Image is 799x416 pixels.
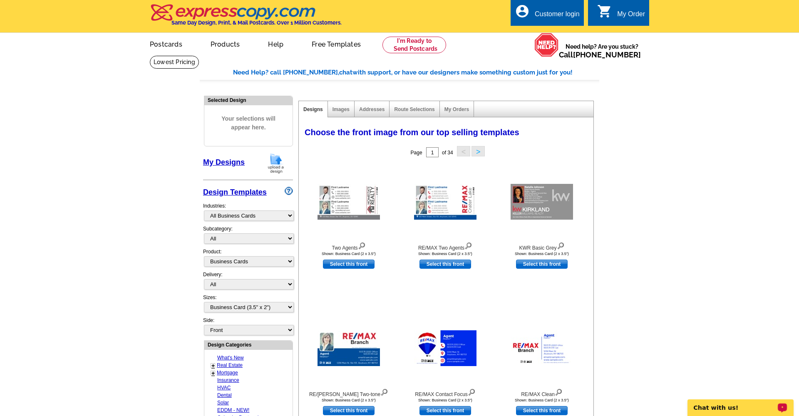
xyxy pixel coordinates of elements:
[496,252,588,256] div: Shown: Business Card (2 x 3.5")
[399,240,491,252] div: RE/MAX Two Agents
[468,387,476,396] img: view design details
[515,4,530,19] i: account_circle
[471,146,485,156] button: >
[204,341,293,349] div: Design Categories
[573,50,641,59] a: [PHONE_NUMBER]
[597,4,612,19] i: shopping_cart
[217,370,238,376] a: Mortgage
[211,370,215,376] a: +
[171,20,342,26] h4: Same Day Design, Print, & Mail Postcards. Over 1 Million Customers.
[323,406,375,415] a: use this design
[203,225,293,248] div: Subcategory:
[442,150,453,156] span: of 34
[339,69,352,76] span: chat
[305,128,519,137] span: Choose the front image from our top selling templates
[150,10,342,26] a: Same Day Design, Print, & Mail Postcards. Over 1 Million Customers.
[303,398,395,402] div: Shown: Business Card (2 x 3.5")
[203,271,293,294] div: Delivery:
[682,390,799,416] iframe: LiveChat chat widget
[298,34,374,53] a: Free Templates
[217,362,243,368] a: Real Estate
[303,106,323,112] a: Designs
[496,398,588,402] div: Shown: Business Card (2 x 3.5")
[255,34,297,53] a: Help
[516,260,568,269] a: use this design
[318,330,380,366] img: RE/MAX Blue Two-tone
[411,150,422,156] span: Page
[233,68,599,77] div: Need Help? call [PHONE_NUMBER], with support, or have our designers make something custom just fo...
[414,184,476,220] img: RE/MAX Two Agents
[217,407,249,413] a: EDDM - NEW!
[394,106,434,112] a: Route Selections
[399,252,491,256] div: Shown: Business Card (2 x 3.5")
[303,252,395,256] div: Shown: Business Card (2 x 3.5")
[203,188,267,196] a: Design Templates
[534,33,559,57] img: help
[303,240,395,252] div: Two Agents
[358,240,366,250] img: view design details
[197,34,253,53] a: Products
[211,362,215,369] a: +
[597,9,645,20] a: shopping_cart My Order
[333,106,350,112] a: Images
[285,187,293,195] img: design-wizard-help-icon.png
[359,106,385,112] a: Addresses
[555,387,563,396] img: view design details
[265,153,287,174] img: upload-design
[559,50,641,59] span: Call
[203,158,245,166] a: My Designs
[496,387,588,398] div: RE/MAX Clean
[217,400,229,406] a: Solar
[318,184,380,220] img: Two Agents
[457,146,470,156] button: <
[399,387,491,398] div: RE/MAX Contact Focus
[203,294,293,317] div: Sizes:
[211,106,286,140] span: Your selections will appear here.
[303,387,395,398] div: RE/[PERSON_NAME] Two-tone
[419,260,471,269] a: use this design
[204,96,293,104] div: Selected Design
[203,198,293,225] div: Industries:
[414,330,476,366] img: RE/MAX Contact Focus
[203,248,293,271] div: Product:
[444,106,469,112] a: My Orders
[419,406,471,415] a: use this design
[464,240,472,250] img: view design details
[136,34,196,53] a: Postcards
[559,42,645,59] span: Need help? Are you stuck?
[496,240,588,252] div: KWR Basic Grey
[217,355,244,361] a: What's New
[515,9,580,20] a: account_circle Customer login
[203,317,293,336] div: Side:
[511,184,573,220] img: KWR Basic Grey
[399,398,491,402] div: Shown: Business Card (2 x 3.5")
[217,377,239,383] a: Insurance
[535,10,580,22] div: Customer login
[516,406,568,415] a: use this design
[217,392,232,398] a: Dental
[557,240,565,250] img: view design details
[217,385,231,391] a: HVAC
[380,387,388,396] img: view design details
[511,330,573,366] img: RE/MAX Clean
[323,260,375,269] a: use this design
[617,10,645,22] div: My Order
